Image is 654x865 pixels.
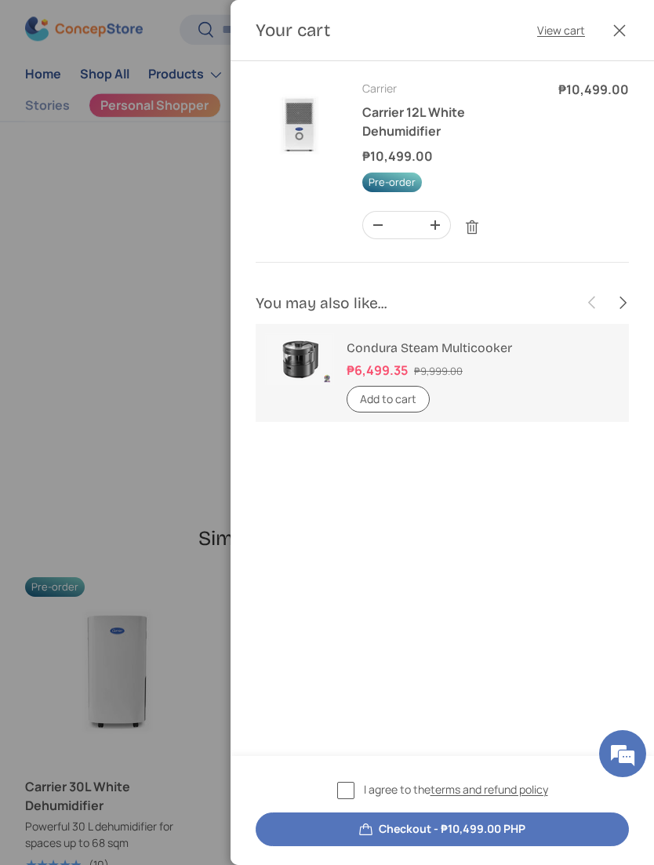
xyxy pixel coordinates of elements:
input: Quantity [393,212,420,238]
a: Condura Steam Multicooker [347,340,512,355]
span: Pre-order [362,173,422,192]
div: Carrier [362,80,540,96]
a: Carrier 12L White Dehumidifier [362,104,465,140]
a: Remove [457,213,487,242]
h2: You may also like... [256,293,577,314]
img: carrier-dehumidifier-12-liter-full-view-concepstore [256,80,343,168]
strong: ₱10,499.00 [362,147,437,165]
textarea: Type your message and hit 'Enter' [8,428,299,483]
span: We're online! [91,198,216,356]
h2: Your cart [256,19,330,42]
span: I agree to the [364,781,548,798]
a: terms and refund policy [431,782,548,797]
strong: ₱10,499.00 [558,81,629,98]
a: View cart [537,22,585,38]
div: Minimize live chat window [257,8,295,45]
div: Chat with us now [82,88,263,108]
button: Add to cart [347,386,430,413]
button: Checkout - ₱10,499.00 PHP [256,812,629,846]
